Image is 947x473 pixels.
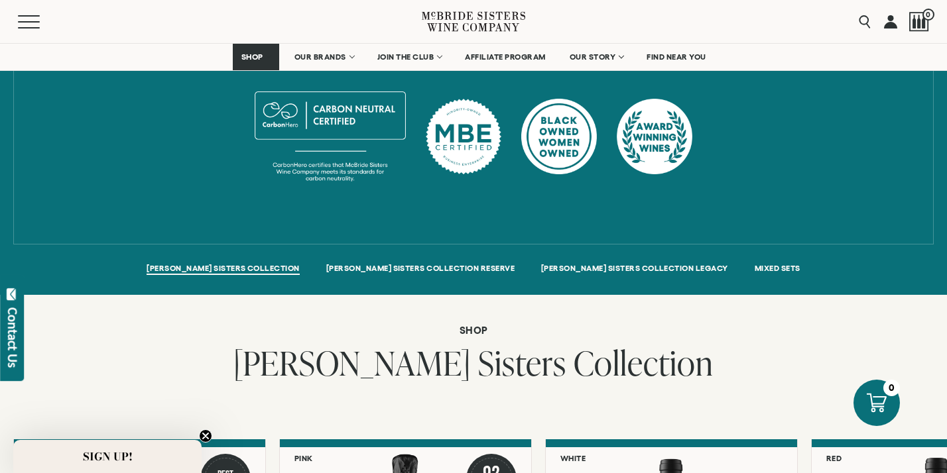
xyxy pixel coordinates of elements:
[826,454,842,462] h6: Red
[83,448,133,464] span: SIGN UP!
[286,44,362,70] a: OUR BRANDS
[18,15,66,28] button: Mobile Menu Trigger
[6,307,19,368] div: Contact Us
[574,340,714,386] span: Collection
[233,44,279,70] a: SHOP
[561,44,632,70] a: OUR STORY
[478,340,566,386] span: Sisters
[922,9,934,21] span: 0
[241,52,264,62] span: SHOP
[541,264,728,275] a: [PERSON_NAME] SISTERS COLLECTION LEGACY
[233,340,471,386] span: [PERSON_NAME]
[560,454,586,462] h6: White
[369,44,450,70] a: JOIN THE CLUB
[294,52,346,62] span: OUR BRANDS
[199,429,212,443] button: Close teaser
[147,264,299,275] a: [PERSON_NAME] SISTERS COLLECTION
[456,44,554,70] a: AFFILIATE PROGRAM
[755,264,800,275] a: MIXED SETS
[13,440,202,473] div: SIGN UP!Close teaser
[377,52,434,62] span: JOIN THE CLUB
[465,52,546,62] span: AFFILIATE PROGRAM
[638,44,715,70] a: FIND NEAR YOU
[326,264,515,275] a: [PERSON_NAME] SISTERS COLLECTION RESERVE
[570,52,616,62] span: OUR STORY
[883,380,900,396] div: 0
[294,454,313,462] h6: Pink
[647,52,706,62] span: FIND NEAR YOU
